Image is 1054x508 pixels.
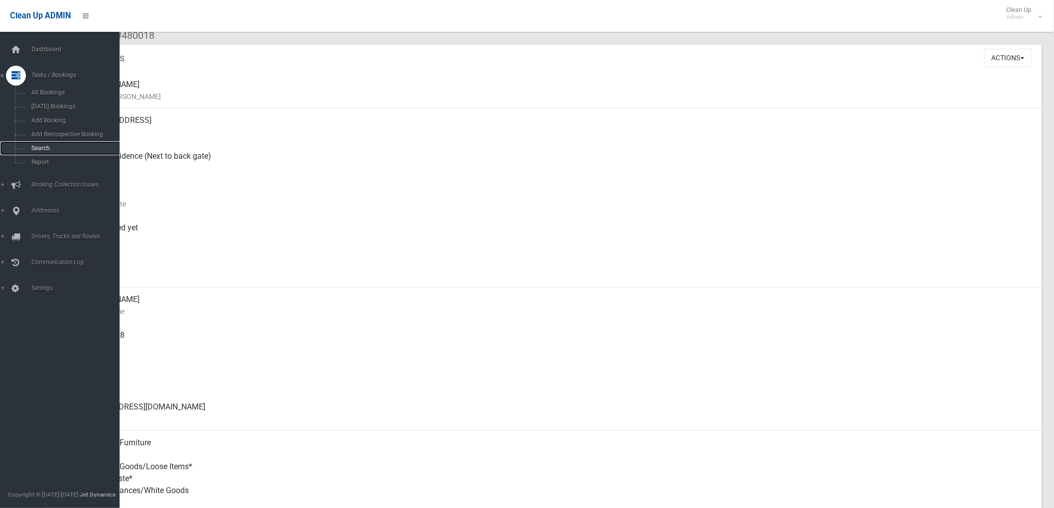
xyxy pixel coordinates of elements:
div: [EMAIL_ADDRESS][DOMAIN_NAME] [80,395,1034,431]
span: Clean Up [1002,6,1042,21]
small: Collection Date [80,198,1034,210]
button: Actions [984,49,1032,67]
span: Tasks / Bookings [28,72,128,79]
span: Communication Log [28,259,128,266]
small: Mobile [80,341,1034,353]
small: Pickup Point [80,162,1034,174]
span: Dashboard [28,46,128,53]
span: Add Retrospective Booking [28,131,120,138]
a: [EMAIL_ADDRESS][DOMAIN_NAME]Email [44,395,1042,431]
div: [DATE] [80,180,1034,216]
div: Not collected yet [80,216,1034,252]
div: [PERSON_NAME] [80,288,1034,323]
small: Name of [PERSON_NAME] [80,91,1034,102]
small: Landline [80,377,1034,389]
div: [STREET_ADDRESS] [80,108,1034,144]
span: All Bookings [28,89,120,96]
strong: Jet Dynamics [80,491,116,498]
small: Zone [80,270,1034,282]
span: Report [28,159,120,166]
small: Email [80,413,1034,425]
span: Search [28,145,120,152]
div: 0434244688 [80,323,1034,359]
div: Side of Residence (Next to back gate) [80,144,1034,180]
small: Collected At [80,234,1034,246]
span: Addresses [28,207,128,214]
span: Booking Collection Issues [28,181,128,188]
span: Clean Up ADMIN [10,11,71,20]
li: #480018 [109,26,154,45]
span: Copyright © [DATE]-[DATE] [8,491,78,498]
span: Drivers, Trucks and Routes [28,233,128,240]
div: None given [80,359,1034,395]
small: Address [80,126,1034,138]
div: [PERSON_NAME] [80,73,1034,108]
span: [DATE] Bookings [28,103,120,110]
span: Settings [28,285,128,292]
span: Add Booking [28,117,120,124]
small: Admin [1007,13,1032,21]
div: [DATE] [80,252,1034,288]
small: Contact Name [80,305,1034,317]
